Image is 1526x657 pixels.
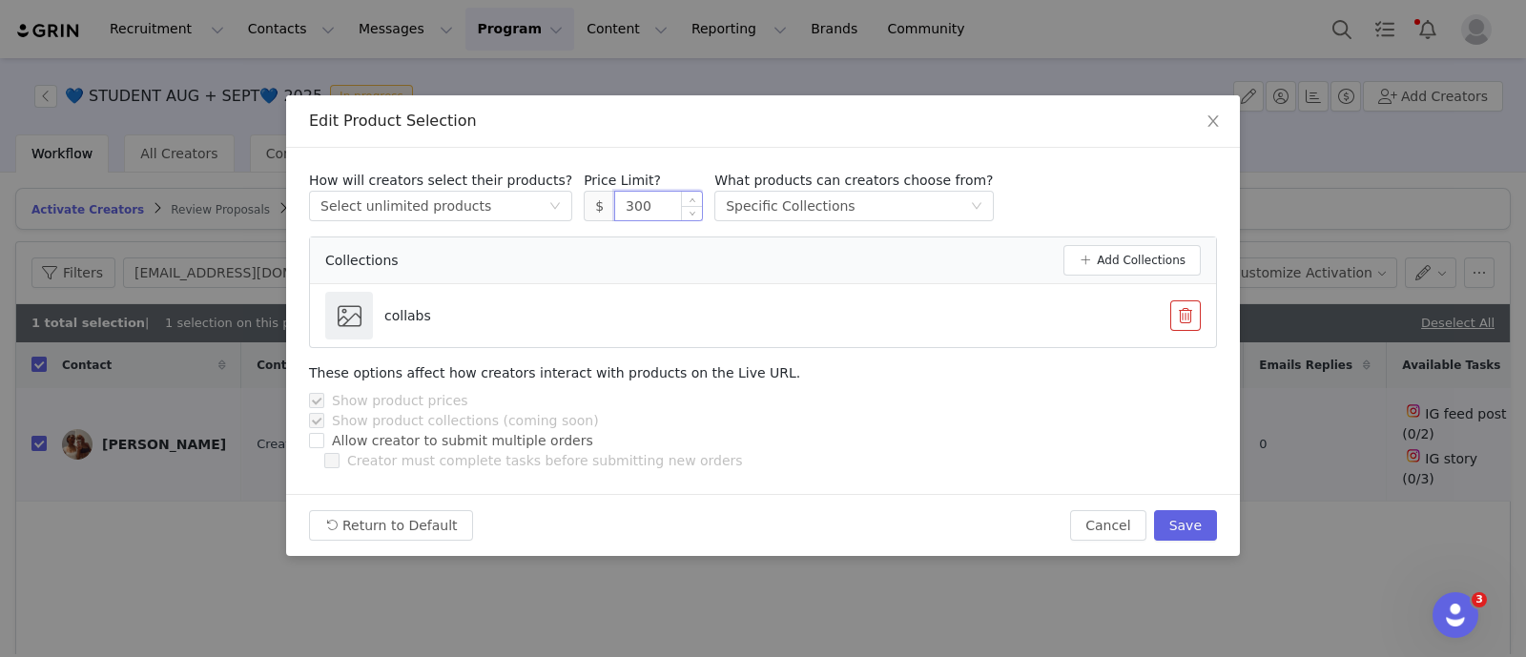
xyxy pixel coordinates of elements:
button: Cancel [1070,510,1145,541]
p: How will creators select their products? [309,171,572,191]
span: Allow creator to submit multiple orders [324,433,601,448]
i: icon: down [549,200,561,214]
input: Required [615,192,702,220]
i: icon: close [1206,113,1221,129]
div: Edit Product Selection [309,111,1217,132]
button: Add Collections [1063,245,1201,276]
span: Collections [325,251,399,271]
span: Increase Value [682,192,702,206]
iframe: Intercom live chat [1433,592,1478,638]
span: $ [584,191,614,221]
i: icon: down [690,211,696,217]
i: icon: down [971,200,982,214]
p: What products can creators choose from? [714,171,993,191]
div: Specific Collections [726,192,855,220]
span: Show product collections (coming soon) [324,413,607,428]
p: collabs [384,306,431,326]
button: Save [1154,510,1217,541]
span: Show product prices [324,393,476,408]
span: 3 [1472,592,1487,607]
button: Close [1186,95,1240,149]
p: Price Limit? [584,171,703,191]
span: Decrease Value [682,206,702,220]
button: Return to Default [309,510,473,541]
span: Creator must complete tasks before submitting new orders [340,453,751,468]
span: These options affect how creators interact with products on the Live URL. [309,365,800,380]
i: icon: up [690,196,696,203]
div: Select unlimited products [320,192,491,220]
